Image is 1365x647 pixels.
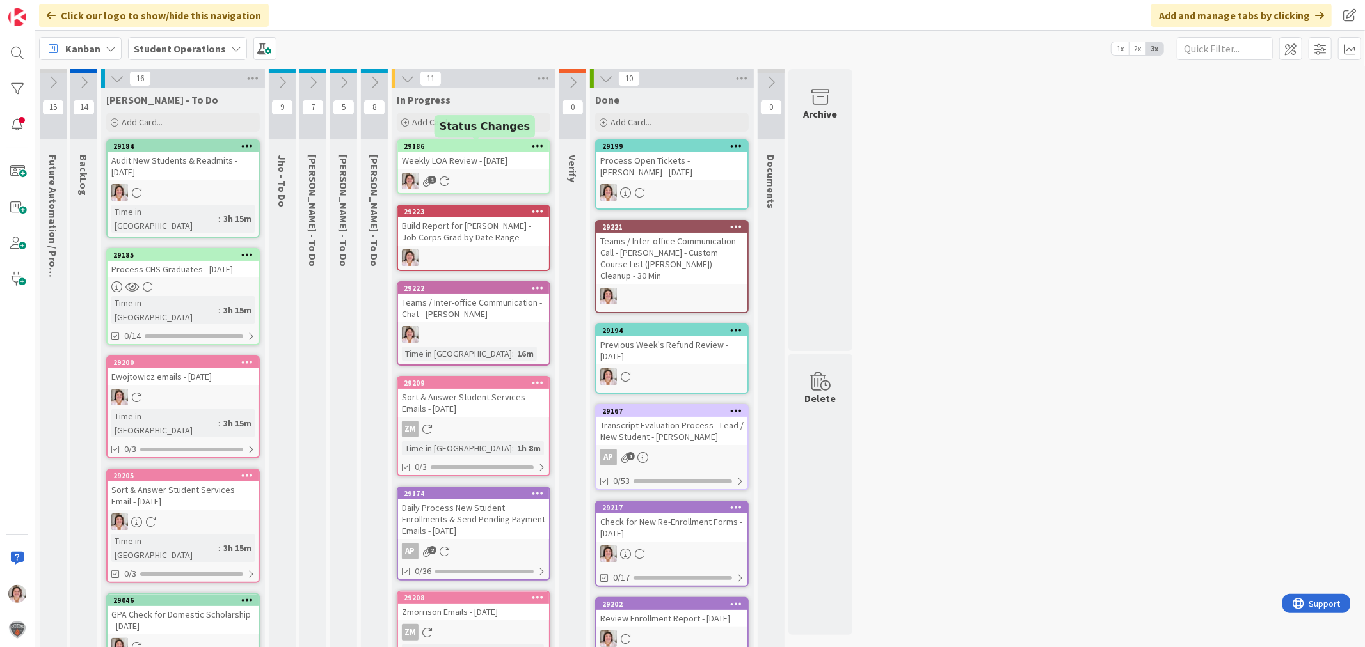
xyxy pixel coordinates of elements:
[108,481,259,510] div: Sort & Answer Student Services Email - [DATE]
[108,357,259,368] div: 29200
[596,325,747,336] div: 29194
[514,441,544,455] div: 1h 8m
[402,249,419,266] img: EW
[420,71,442,86] span: 11
[42,100,64,115] span: 15
[113,471,259,480] div: 29205
[1151,4,1332,27] div: Add and manage tabs by clicking
[600,545,617,562] img: EW
[596,405,747,417] div: 29167
[596,598,747,627] div: 29202Review Enrollment Report - [DATE]
[129,71,151,86] span: 16
[398,604,549,620] div: Zmorrison Emails - [DATE]
[398,217,549,246] div: Build Report for [PERSON_NAME] - Job Corps Grad by Date Range
[108,249,259,277] div: 29185Process CHS Graduates - [DATE]
[1112,42,1129,55] span: 1x
[600,184,617,201] img: EW
[596,610,747,627] div: Review Enrollment Report - [DATE]
[596,336,747,364] div: Previous Week's Refund Review - [DATE]
[611,116,651,128] span: Add Card...
[108,141,259,180] div: 29184Audit New Students & Readmits - [DATE]
[111,513,128,530] img: EW
[618,71,640,86] span: 10
[398,294,549,322] div: Teams / Inter-office Communication - Chat - [PERSON_NAME]
[398,377,549,417] div: 29209Sort & Answer Student Services Emails - [DATE]
[113,142,259,151] div: 29184
[600,630,617,647] img: EW
[108,595,259,606] div: 29046
[398,152,549,169] div: Weekly LOA Review - [DATE]
[111,389,128,405] img: EW
[404,378,549,387] div: 29209
[596,545,747,562] div: EW
[108,470,259,510] div: 29205Sort & Answer Student Services Email - [DATE]
[404,593,549,602] div: 29208
[398,488,549,499] div: 29174
[440,120,530,132] h5: Status Changes
[415,565,431,578] span: 0/36
[108,152,259,180] div: Audit New Students & Readmits - [DATE]
[602,600,747,609] div: 29202
[218,303,220,317] span: :
[596,598,747,610] div: 29202
[596,368,747,385] div: EW
[402,441,512,455] div: Time in [GEOGRAPHIC_DATA]
[108,470,259,481] div: 29205
[398,206,549,246] div: 29223Build Report for [PERSON_NAME] - Job Corps Grad by Date Range
[218,541,220,555] span: :
[124,329,141,343] span: 0/14
[47,155,60,329] span: Future Automation / Process Building
[113,596,259,605] div: 29046
[566,155,579,182] span: Verify
[805,391,836,406] div: Delete
[402,624,419,641] div: ZM
[108,141,259,152] div: 29184
[333,100,355,115] span: 5
[363,100,385,115] span: 8
[307,155,319,267] span: Zaida - To Do
[276,155,289,207] span: Jho - To Do
[428,546,436,554] span: 2
[602,407,747,416] div: 29167
[596,221,747,284] div: 29221Teams / Inter-office Communication - Call - [PERSON_NAME] - Custom Course List ([PERSON_NAME...
[404,142,549,151] div: 29186
[302,100,324,115] span: 7
[108,595,259,634] div: 29046GPA Check for Domestic Scholarship - [DATE]
[613,474,630,488] span: 0/53
[398,173,549,189] div: EW
[428,176,436,184] span: 1
[804,106,838,121] div: Archive
[398,421,549,437] div: ZM
[398,283,549,294] div: 29222
[596,141,747,180] div: 29199Process Open Tickets - [PERSON_NAME] - [DATE]
[27,2,58,17] span: Support
[124,442,136,456] span: 0/3
[111,205,218,233] div: Time in [GEOGRAPHIC_DATA]
[8,621,26,639] img: avatar
[337,155,350,267] span: Eric - To Do
[596,141,747,152] div: 29199
[398,488,549,539] div: 29174Daily Process New Student Enrollments & Send Pending Payment Emails - [DATE]
[402,173,419,189] img: EW
[398,499,549,539] div: Daily Process New Student Enrollments & Send Pending Payment Emails - [DATE]
[8,8,26,26] img: Visit kanbanzone.com
[596,233,747,284] div: Teams / Inter-office Communication - Call - [PERSON_NAME] - Custom Course List ([PERSON_NAME]) Cl...
[512,347,514,361] span: :
[402,326,419,343] img: EW
[402,347,512,361] div: Time in [GEOGRAPHIC_DATA]
[39,4,269,27] div: Click our logo to show/hide this navigation
[398,592,549,620] div: 29208Zmorrison Emails - [DATE]
[613,571,630,584] span: 0/17
[596,417,747,445] div: Transcript Evaluation Process - Lead / New Student - [PERSON_NAME]
[108,184,259,201] div: EW
[398,624,549,641] div: ZM
[220,303,255,317] div: 3h 15m
[596,502,747,513] div: 29217
[602,326,747,335] div: 29194
[602,142,747,151] div: 29199
[596,184,747,201] div: EW
[596,221,747,233] div: 29221
[404,207,549,216] div: 29223
[415,460,427,474] span: 0/3
[596,288,747,304] div: EW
